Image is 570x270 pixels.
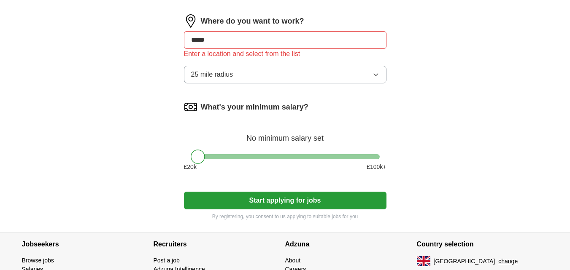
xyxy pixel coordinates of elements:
[285,257,301,264] a: About
[184,163,197,171] span: £ 20 k
[184,213,386,220] p: By registering, you consent to us applying to suitable jobs for you
[184,14,197,28] img: location.png
[498,257,518,266] button: change
[201,16,304,27] label: Where do you want to work?
[184,124,386,144] div: No minimum salary set
[417,256,430,266] img: UK flag
[154,257,180,264] a: Post a job
[201,102,308,113] label: What's your minimum salary?
[184,66,386,83] button: 25 mile radius
[22,257,54,264] a: Browse jobs
[184,49,386,59] div: Enter a location and select from the list
[367,163,386,171] span: £ 100 k+
[191,70,233,80] span: 25 mile radius
[184,100,197,114] img: salary.png
[417,233,548,256] h4: Country selection
[184,192,386,209] button: Start applying for jobs
[434,257,495,266] span: [GEOGRAPHIC_DATA]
